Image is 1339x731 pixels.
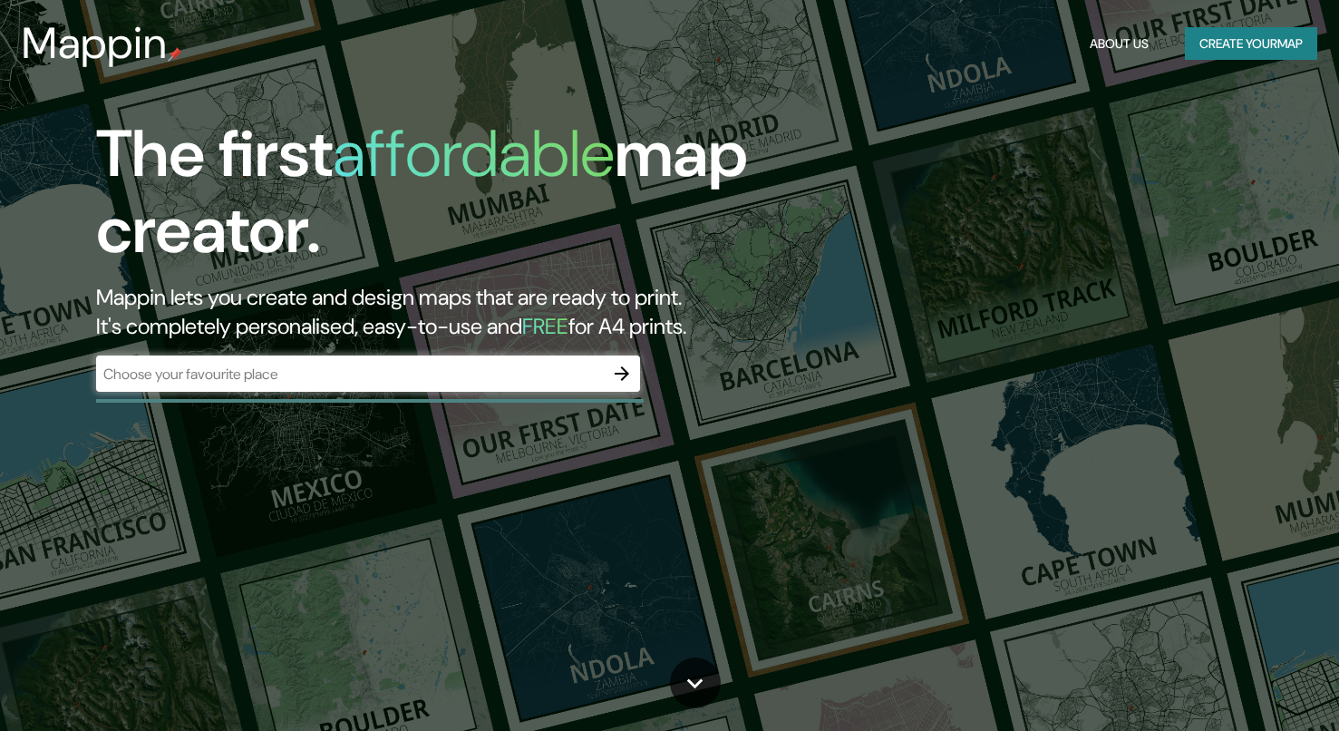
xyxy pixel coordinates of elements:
[1185,27,1317,61] button: Create yourmap
[96,116,766,283] h1: The first map creator.
[96,364,604,385] input: Choose your favourite place
[522,312,568,340] h5: FREE
[96,283,766,341] h2: Mappin lets you create and design maps that are ready to print. It's completely personalised, eas...
[1178,660,1319,711] iframe: Help widget launcher
[333,112,615,196] h1: affordable
[1082,27,1156,61] button: About Us
[168,47,182,62] img: mappin-pin
[22,18,168,69] h3: Mappin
